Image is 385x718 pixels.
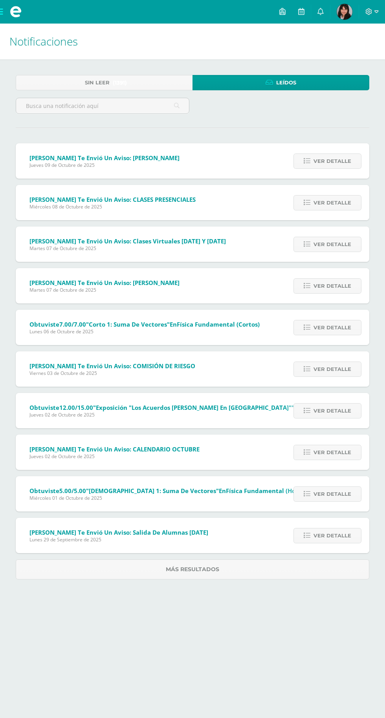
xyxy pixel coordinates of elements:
span: Física Fundamental (Hojas de trabajo) [226,487,339,495]
span: Sin leer [85,75,110,90]
span: Ver detalle [313,195,351,210]
span: "[DEMOGRAPHIC_DATA] 1: Suma de vectores" [86,487,219,495]
span: 12.00/15.00 [59,404,93,411]
span: Jueves 02 de Octubre de 2025 [29,453,200,460]
span: Martes 07 de Octubre de 2025 [29,245,226,252]
span: 5.00/5.00 [59,487,86,495]
span: [PERSON_NAME] te envió un aviso: CLASES PRESENCIALES [29,195,196,203]
span: Obtuviste en [29,320,260,328]
span: Leídos [276,75,296,90]
span: Ver detalle [313,487,351,501]
span: Ver detalle [313,237,351,252]
span: Miércoles 08 de Octubre de 2025 [29,203,196,210]
span: [PERSON_NAME] te envió un aviso: [PERSON_NAME] [29,154,180,162]
span: Ver detalle [313,528,351,543]
a: Más resultados [16,559,369,579]
span: Física Fundamental (Cortos) [177,320,260,328]
span: Lunes 29 de Septiembre de 2025 [29,536,208,543]
span: Obtuviste en [29,487,339,495]
input: Busca una notificación aquí [16,98,189,113]
span: Ver detalle [313,404,351,418]
span: [PERSON_NAME] te envió un aviso: CALENDARIO OCTUBRE [29,445,200,453]
span: Lunes 06 de Octubre de 2025 [29,328,260,335]
img: 3c2c4356b1b5b9a5dd6a6853eb8331e8.png [337,4,352,20]
span: Ver detalle [313,320,351,335]
span: Jueves 09 de Octubre de 2025 [29,162,180,168]
span: Ver detalle [313,154,351,168]
span: [PERSON_NAME] te envió un aviso: COMISIÓN DE RIESGO [29,362,195,370]
span: Viernes 03 de Octubre de 2025 [29,370,195,376]
span: Notificaciones [9,34,78,49]
span: [PERSON_NAME] te envió un aviso: Salida de alumnas [DATE] [29,528,208,536]
span: (1391) [113,75,127,90]
span: 7.00/7.00 [59,320,86,328]
span: Ver detalle [313,362,351,376]
span: Martes 07 de Octubre de 2025 [29,287,180,293]
span: "Exposición "Los Acuerdos [PERSON_NAME] en [GEOGRAPHIC_DATA]"" [93,404,294,411]
span: Ver detalle [313,279,351,293]
span: Miércoles 01 de Octubre de 2025 [29,495,339,501]
a: Leídos [192,75,369,90]
span: "Corto 1: Suma de vectores" [86,320,170,328]
span: [PERSON_NAME] te envió un aviso: [PERSON_NAME] [29,279,180,287]
span: [PERSON_NAME] te envió un aviso: Clases virtuales [DATE] y [DATE] [29,237,226,245]
span: Ver detalle [313,445,351,460]
a: Sin leer(1391) [16,75,192,90]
